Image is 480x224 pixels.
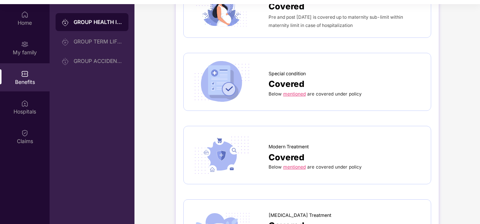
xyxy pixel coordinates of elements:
div: GROUP TERM LIFE INSURANCE [74,39,122,45]
a: mentioned [283,91,306,97]
div: GROUP HEALTH INSURANCE [74,18,122,26]
img: svg+xml;base64,PHN2ZyBpZD0iQ2xhaW0iIHhtbG5zPSJodHRwOi8vd3d3LnczLm9yZy8yMDAwL3N2ZyIgd2lkdGg9IjIwIi... [21,129,29,137]
span: [MEDICAL_DATA] Treatment [269,212,331,219]
span: policy [349,164,362,170]
div: GROUP ACCIDENTAL INSURANCE [74,58,122,64]
span: Below [269,164,282,170]
span: policy [349,91,362,97]
span: Covered [269,77,304,90]
span: Covered [269,151,304,164]
img: icon [191,134,252,176]
a: mentioned [283,164,306,170]
span: Special condition [269,70,306,78]
img: icon [191,61,252,103]
img: svg+xml;base64,PHN2ZyBpZD0iSG9tZSIgeG1sbnM9Imh0dHA6Ly93d3cudzMub3JnLzIwMDAvc3ZnIiB3aWR0aD0iMjAiIG... [21,11,29,18]
img: svg+xml;base64,PHN2ZyBpZD0iQmVuZWZpdHMiIHhtbG5zPSJodHRwOi8vd3d3LnczLm9yZy8yMDAwL3N2ZyIgd2lkdGg9Ij... [21,70,29,78]
span: Modern Treatment [269,143,309,151]
img: svg+xml;base64,PHN2ZyB3aWR0aD0iMjAiIGhlaWdodD0iMjAiIHZpZXdCb3g9IjAgMCAyMCAyMCIgZmlsbD0ibm9uZSIgeG... [62,19,69,26]
span: covered [316,164,334,170]
img: svg+xml;base64,PHN2ZyB3aWR0aD0iMjAiIGhlaWdodD0iMjAiIHZpZXdCb3g9IjAgMCAyMCAyMCIgZmlsbD0ibm9uZSIgeG... [21,40,29,48]
span: Below [269,91,282,97]
span: under [335,164,347,170]
img: svg+xml;base64,PHN2ZyB3aWR0aD0iMjAiIGhlaWdodD0iMjAiIHZpZXdCb3g9IjAgMCAyMCAyMCIgZmlsbD0ibm9uZSIgeG... [62,38,69,46]
span: under [335,91,347,97]
span: are [307,91,314,97]
span: are [307,164,314,170]
img: svg+xml;base64,PHN2ZyBpZD0iSG9zcGl0YWxzIiB4bWxucz0iaHR0cDovL3d3dy53My5vcmcvMjAwMC9zdmciIHdpZHRoPS... [21,100,29,107]
span: Pre and post [DATE] is covered up to maternity sub-limit within maternity limit in case of hospit... [269,14,403,28]
span: covered [316,91,334,97]
img: svg+xml;base64,PHN2ZyB3aWR0aD0iMjAiIGhlaWdodD0iMjAiIHZpZXdCb3g9IjAgMCAyMCAyMCIgZmlsbD0ibm9uZSIgeG... [62,58,69,65]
